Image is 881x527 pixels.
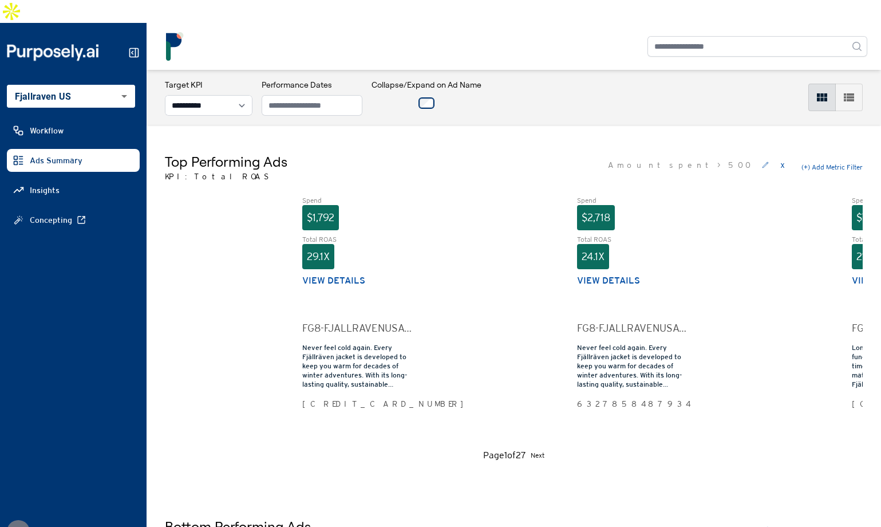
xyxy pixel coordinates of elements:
span: Insights [30,184,60,196]
div: 6327858487934 [577,398,687,410]
div: FG8-FJALLRAVENUSA-FACEBOOK-SOCIAL-OUTDOOR-PARKAS-CLOUDS-COLLECTION_li=102437 [302,320,412,336]
div: Fjallraven US [7,85,135,108]
button: (+) Add Metric Filter [801,163,863,172]
div: 24.1X [577,244,609,269]
h5: Top Performing Ads [165,152,287,171]
div: Page 1 of 27 [483,449,526,462]
p: KPI: Total ROAS [165,171,287,182]
h3: Performance Dates [262,79,362,91]
div: Total ROAS [577,235,687,244]
h3: Target KPI [165,79,252,91]
a: Insights [7,179,140,202]
div: $2,718 [577,205,615,230]
img: logo [160,32,189,61]
div: 29.1X [302,244,334,269]
div: FG8-FJALLRAVENUSA-FACEBOOK-SOCIAL-OUTDOOR-PARKAS-ROCK-COLLECTION_li=102437 [577,320,687,336]
div: Never feel cold again. Every Fjällräven jacket is developed to keep you warm for decades of winte... [302,343,412,389]
span: Amount spent > 500 [608,159,753,171]
div: Spend [577,196,687,205]
h3: Collapse/Expand on Ad Name [372,79,481,91]
span: Concepting [30,214,72,226]
button: View details [577,274,640,288]
span: Workflow [30,125,64,136]
div: $1,792 [302,205,339,230]
div: Never feel cold again. Every Fjällräven jacket is developed to keep you warm for decades of winte... [577,343,687,389]
div: Total ROAS [302,235,412,244]
a: Workflow [7,119,140,142]
span: Ads Summary [30,155,82,166]
button: Next [531,449,544,462]
button: x [778,156,787,174]
div: Spend [302,196,412,205]
button: View details [302,274,365,288]
a: Concepting [7,209,140,231]
div: [CREDIT_CARD_NUMBER] [302,398,412,410]
a: Ads Summary [7,149,140,172]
